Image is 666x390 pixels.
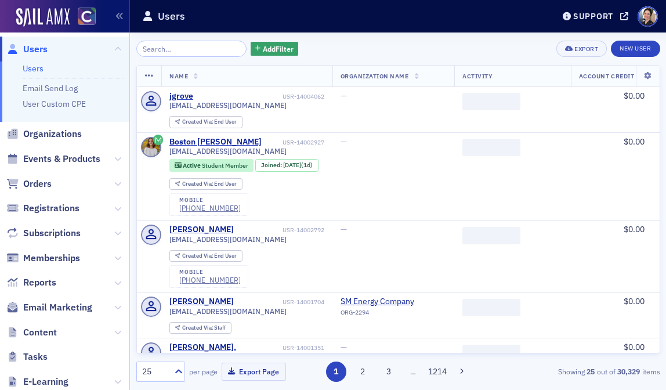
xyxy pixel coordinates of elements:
[169,178,242,190] div: Created Via: End User
[23,99,86,109] a: User Custom CPE
[179,204,241,212] a: [PHONE_NUMBER]
[78,8,96,26] img: SailAMX
[341,224,347,234] span: —
[23,178,52,190] span: Orders
[196,93,324,100] div: USR-14004062
[169,137,262,147] a: Boston [PERSON_NAME]
[341,72,409,80] span: Organization Name
[169,91,193,102] div: jgrove
[179,276,241,284] a: [PHONE_NUMBER]
[70,8,96,27] a: View Homepage
[169,322,231,334] div: Created Via: Staff
[182,324,215,331] span: Created Via :
[236,298,324,306] div: USR-14001704
[23,375,68,388] span: E-Learning
[182,325,226,331] div: Staff
[255,159,318,172] div: Joined: 2025-08-20 00:00:00
[169,225,234,235] a: [PERSON_NAME]
[585,366,597,377] strong: 25
[179,269,241,276] div: mobile
[341,309,446,320] div: ORG-2294
[158,9,185,23] h1: Users
[341,297,446,307] a: SM Energy Company
[6,375,68,388] a: E-Learning
[638,6,658,27] span: Profile
[573,11,613,21] div: Support
[283,161,313,169] div: (1d)
[23,63,44,74] a: Users
[341,342,347,352] span: —
[182,252,215,259] span: Created Via :
[6,178,52,190] a: Orders
[169,147,287,156] span: [EMAIL_ADDRESS][DOMAIN_NAME]
[189,366,218,377] label: per page
[142,366,168,378] div: 25
[136,41,247,57] input: Search…
[263,44,294,54] span: Add Filter
[624,296,645,306] span: $0.00
[556,41,607,57] button: Export
[6,252,80,265] a: Memberships
[462,72,493,80] span: Activity
[23,351,48,363] span: Tasks
[574,46,598,52] div: Export
[579,72,634,80] span: Account Credit
[23,43,48,56] span: Users
[283,161,301,169] span: [DATE]
[182,180,215,187] span: Created Via :
[179,197,241,204] div: mobile
[23,326,57,339] span: Content
[23,202,79,215] span: Registrations
[182,253,237,259] div: End User
[169,342,280,363] a: [PERSON_NAME].[PERSON_NAME].iv
[428,362,448,382] button: 1214
[341,91,347,101] span: —
[169,72,188,80] span: Name
[611,41,660,57] a: New User
[182,181,237,187] div: End User
[6,276,56,289] a: Reports
[169,307,287,316] span: [EMAIL_ADDRESS][DOMAIN_NAME]
[6,202,79,215] a: Registrations
[169,159,254,172] div: Active: Active: Student Member
[23,153,100,165] span: Events & Products
[379,362,399,382] button: 3
[222,363,286,381] button: Export Page
[462,139,520,156] span: ‌
[23,276,56,289] span: Reports
[624,91,645,101] span: $0.00
[341,136,347,147] span: —
[405,366,421,377] span: …
[169,250,242,262] div: Created Via: End User
[264,139,324,146] div: USR-14002927
[462,227,520,244] span: ‌
[6,351,48,363] a: Tasks
[624,224,645,234] span: $0.00
[23,301,92,314] span: Email Marketing
[169,235,287,244] span: [EMAIL_ADDRESS][DOMAIN_NAME]
[169,297,234,307] div: [PERSON_NAME]
[175,161,248,169] a: Active Student Member
[624,136,645,147] span: $0.00
[23,83,78,93] a: Email Send Log
[6,153,100,165] a: Events & Products
[236,226,324,234] div: USR-14002792
[326,362,346,382] button: 1
[494,366,660,377] div: Showing out of items
[169,116,242,128] div: Created Via: End User
[16,8,70,27] img: SailAMX
[182,118,215,125] span: Created Via :
[6,227,81,240] a: Subscriptions
[23,128,82,140] span: Organizations
[23,252,80,265] span: Memberships
[6,301,92,314] a: Email Marketing
[23,227,81,240] span: Subscriptions
[283,344,324,352] div: USR-14001351
[251,42,298,56] button: AddFilter
[182,119,237,125] div: End User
